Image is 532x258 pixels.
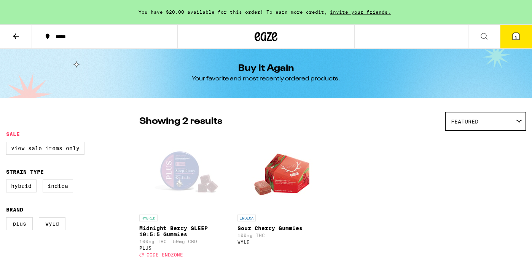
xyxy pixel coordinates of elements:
legend: Sale [6,131,20,137]
legend: Brand [6,207,23,213]
label: View Sale Items Only [6,142,84,155]
p: Showing 2 results [139,115,222,128]
span: invite your friends. [327,10,393,14]
legend: Strain Type [6,169,44,175]
p: 100mg THC [237,233,330,238]
label: Indica [43,179,73,192]
span: CODE ENDZONE [147,252,183,257]
p: Sour Cherry Gummies [237,225,330,231]
p: 100mg THC: 50mg CBD [139,239,231,244]
p: INDICA [237,215,256,221]
label: Hybrid [6,179,37,192]
span: 5 [515,35,517,39]
span: You have $20.00 available for this order! To earn more credit, [139,10,327,14]
div: PLUS [139,245,231,250]
img: WYLD - Sour Cherry Gummies [245,135,322,211]
span: Featured [451,119,478,125]
p: HYBRID [139,215,158,221]
label: WYLD [39,217,65,230]
h1: Buy It Again [238,64,294,73]
div: Your favorite and most recently ordered products. [192,75,340,83]
p: Midnight Berry SLEEP 10:5:5 Gummies [139,225,231,237]
button: 5 [500,25,532,48]
label: PLUS [6,217,33,230]
div: WYLD [237,239,330,244]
